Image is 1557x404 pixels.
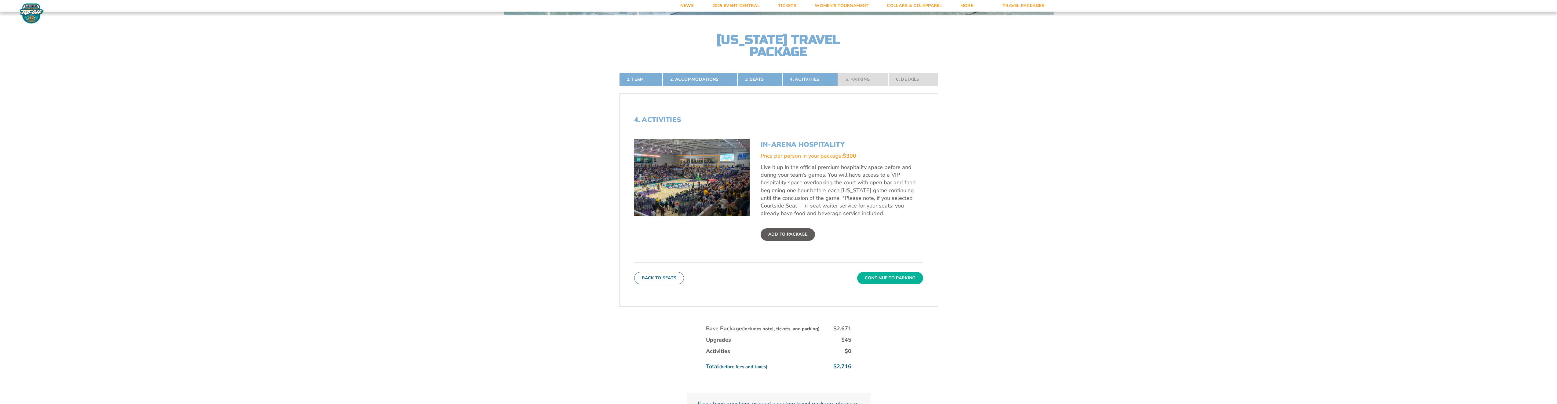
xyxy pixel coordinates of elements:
[706,363,767,370] div: Total
[841,336,851,344] div: $45
[706,347,730,355] div: Activities
[634,272,684,284] button: Back To Seats
[845,347,851,355] div: $0
[711,34,846,58] h2: [US_STATE] Travel Package
[706,325,820,332] div: Base Package
[761,141,923,149] h3: In-Arena Hospitality
[833,363,851,370] div: $2,716
[761,163,923,217] p: Live it up in the official premium hospitality space before and during your team's games. You wil...
[737,73,782,86] a: 3. Seats
[843,152,856,160] span: $300
[833,325,851,332] div: $2,671
[706,336,731,344] div: Upgrades
[719,364,767,370] small: (before fees and taxes)
[742,326,820,332] small: (includes hotel, tickets, and parking)
[634,139,750,216] img: In-Arena Hospitality
[761,152,923,160] div: Price per person in your package:
[634,116,923,124] h2: 4. Activities
[663,73,737,86] a: 2. Accommodations
[761,228,815,241] label: Add To Package
[619,73,663,86] a: 1. Team
[857,272,923,284] button: Continue To Parking
[18,3,45,24] img: Fort Myers Tip-Off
